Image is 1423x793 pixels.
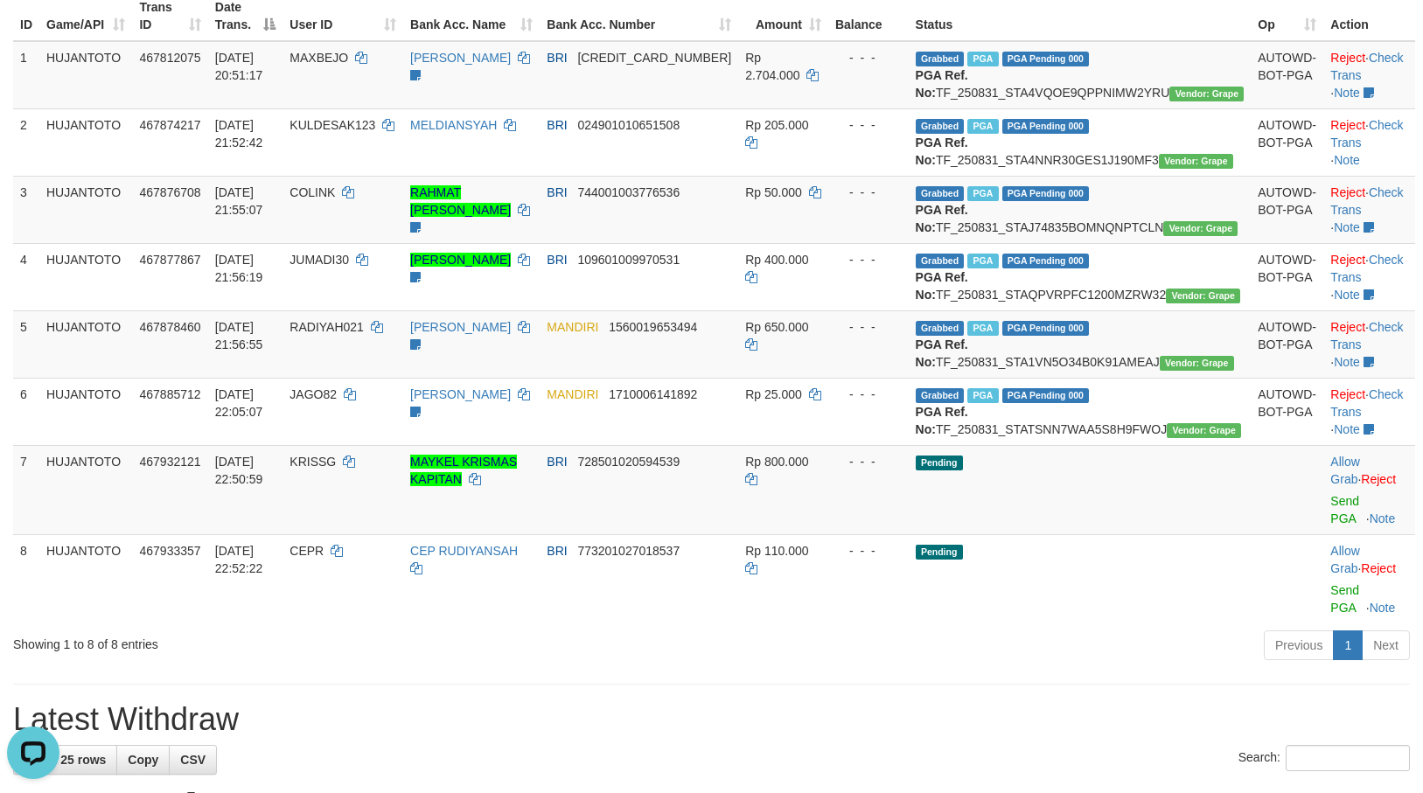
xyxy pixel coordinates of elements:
[745,185,802,199] span: Rp 50.000
[1002,119,1090,134] span: PGA Pending
[410,387,511,401] a: [PERSON_NAME]
[139,455,200,469] span: 467932121
[1167,423,1241,438] span: Vendor URL: https://settle31.1velocity.biz
[1334,86,1360,100] a: Note
[39,108,132,176] td: HUJANTOTO
[13,445,39,534] td: 7
[139,320,200,334] span: 467878460
[909,310,1252,378] td: TF_250831_STA1VN5O34B0K91AMEAJ
[1002,254,1090,268] span: PGA Pending
[745,387,802,401] span: Rp 25.000
[1264,630,1334,660] a: Previous
[39,534,132,623] td: HUJANTOTO
[215,455,263,486] span: [DATE] 22:50:59
[39,445,132,534] td: HUJANTOTO
[410,118,497,132] a: MELDIANSYAH
[967,52,998,66] span: Marked by aeorizki
[289,387,337,401] span: JAGO82
[916,52,965,66] span: Grabbed
[289,455,336,469] span: KRISSG
[1238,745,1410,771] label: Search:
[835,318,902,336] div: - - -
[1334,220,1360,234] a: Note
[745,118,808,132] span: Rp 205.000
[1251,243,1323,310] td: AUTOWD-BOT-PGA
[916,388,965,403] span: Grabbed
[1334,422,1360,436] a: Note
[1330,253,1365,267] a: Reject
[547,185,567,199] span: BRI
[39,310,132,378] td: HUJANTOTO
[289,320,364,334] span: RADIYAH021
[1323,243,1415,310] td: · ·
[1370,601,1396,615] a: Note
[835,542,902,560] div: - - -
[1330,118,1403,150] a: Check Trans
[13,243,39,310] td: 4
[909,243,1252,310] td: TF_250831_STAQPVRPFC1200MZRW32
[916,337,968,369] b: PGA Ref. No:
[39,243,132,310] td: HUJANTOTO
[1361,561,1396,575] a: Reject
[215,185,263,217] span: [DATE] 21:55:07
[1330,51,1403,82] a: Check Trans
[547,544,567,558] span: BRI
[547,387,598,401] span: MANDIRI
[547,455,567,469] span: BRI
[215,544,263,575] span: [DATE] 22:52:22
[835,453,902,470] div: - - -
[13,702,1410,737] h1: Latest Withdraw
[967,388,998,403] span: Marked by aeorizki
[1251,176,1323,243] td: AUTOWD-BOT-PGA
[745,320,808,334] span: Rp 650.000
[1159,154,1233,169] span: Vendor URL: https://settle31.1velocity.biz
[609,320,697,334] span: Copy 1560019653494 to clipboard
[916,203,968,234] b: PGA Ref. No:
[1323,445,1415,534] td: ·
[745,544,808,558] span: Rp 110.000
[835,49,902,66] div: - - -
[13,41,39,109] td: 1
[1251,310,1323,378] td: AUTOWD-BOT-PGA
[289,185,335,199] span: COLINK
[1330,455,1359,486] a: Allow Grab
[609,387,697,401] span: Copy 1710006141892 to clipboard
[967,119,998,134] span: Marked by aeorizki
[1330,51,1365,65] a: Reject
[835,184,902,201] div: - - -
[215,51,263,82] span: [DATE] 20:51:17
[1333,630,1363,660] a: 1
[916,270,968,302] b: PGA Ref. No:
[215,118,263,150] span: [DATE] 21:52:42
[1002,321,1090,336] span: PGA Pending
[215,253,263,284] span: [DATE] 21:56:19
[1286,745,1410,771] input: Search:
[577,253,680,267] span: Copy 109601009970531 to clipboard
[916,186,965,201] span: Grabbed
[1330,494,1359,525] a: Send PGA
[1169,87,1244,101] span: Vendor URL: https://settle31.1velocity.biz
[916,119,965,134] span: Grabbed
[1330,387,1365,401] a: Reject
[916,254,965,268] span: Grabbed
[39,378,132,445] td: HUJANTOTO
[410,455,517,486] a: MAYKEL KRISMAS KAPITAN
[1330,185,1403,217] a: Check Trans
[547,51,567,65] span: BRI
[745,51,799,82] span: Rp 2.704.000
[1160,356,1234,371] span: Vendor URL: https://settle31.1velocity.biz
[1251,378,1323,445] td: AUTOWD-BOT-PGA
[139,51,200,65] span: 467812075
[410,544,518,558] a: CEP RUDIYANSAH
[1361,472,1396,486] a: Reject
[139,253,200,267] span: 467877867
[1334,153,1360,167] a: Note
[1002,186,1090,201] span: PGA Pending
[967,321,998,336] span: Marked by aeorizki
[577,455,680,469] span: Copy 728501020594539 to clipboard
[410,253,511,267] a: [PERSON_NAME]
[909,41,1252,109] td: TF_250831_STA4VQOE9QPPNIMW2YRU
[916,321,965,336] span: Grabbed
[289,51,348,65] span: MAXBEJO
[967,254,998,268] span: Marked by aeorizki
